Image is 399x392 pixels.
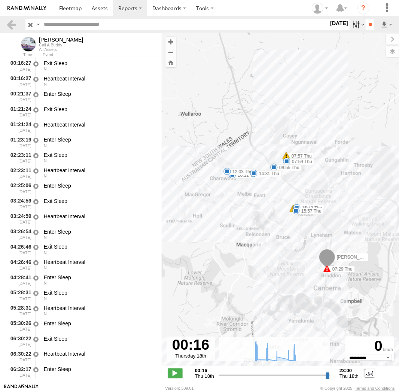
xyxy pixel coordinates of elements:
div: Peter - View Asset History [39,37,83,43]
label: 12:03 Thu [227,168,255,175]
div: Enter Sleep [44,366,155,373]
label: 07:57 Thu [286,153,314,159]
span: Thu 18th Sep 2025 [339,373,359,379]
div: Exit Sleep [44,198,155,204]
div: Call A Buddy [39,43,83,47]
div: 03:24:59 [DATE] [6,197,32,210]
div: Exit Sleep [44,335,155,342]
div: Exit Sleep [44,106,155,113]
label: Search Query [35,19,41,30]
i: ? [357,2,369,14]
span: Heading: 6 [44,158,47,163]
span: Heading: 4 [44,235,47,240]
span: Heading: 6 [44,174,47,178]
div: 06:30:22 [DATE] [6,334,32,348]
label: 14:31 Thu [254,170,281,177]
div: 05:30:26 [DATE] [6,319,32,333]
a: Visit our Website [4,385,39,392]
div: Enter Sleep [44,320,155,327]
label: Play/Stop [168,368,183,378]
div: 04:26:46 [DATE] [6,258,32,271]
label: 15:43 Thu [297,205,325,212]
label: [DATE] [329,19,350,27]
div: Heartbeat Interval [44,259,155,265]
div: Enter Sleep [44,228,155,235]
label: 07:59 Thu [287,158,314,165]
div: 06:30:22 [DATE] [6,350,32,364]
div: Version: 309.01 [165,386,194,391]
button: Zoom in [165,37,176,47]
div: 00:21:37 [DATE] [6,89,32,103]
label: Export results as... [380,19,393,30]
div: Enter Sleep [44,136,155,143]
div: Heartbeat Interval [44,213,155,220]
div: Exit Sleep [44,243,155,250]
div: Event [43,53,162,57]
div: 00:16:27 [DATE] [6,59,32,73]
div: 06:32:17 [DATE] [6,365,32,379]
span: Heading: 6 [44,296,47,301]
button: Zoom out [165,47,176,57]
span: Heading: 1 [44,82,47,86]
div: Enter Sleep [44,91,155,97]
label: 10:11 Thu [232,172,260,179]
div: 02:23:11 [DATE] [6,151,32,164]
div: 03:26:54 [DATE] [6,227,32,241]
span: Heading: 4 [44,250,47,255]
label: Search Filter Options [350,19,366,30]
div: 04:28:41 [DATE] [6,273,32,287]
span: Heading: 1 [44,67,47,71]
div: 01:21:24 [DATE] [6,120,32,134]
span: Heading: 6 [44,143,47,148]
div: Time [6,53,32,57]
span: Heading: 6 [44,312,47,316]
img: rand-logo.svg [7,6,46,11]
div: 02:23:11 [DATE] [6,166,32,180]
div: © Copyright 2025 - [320,386,395,391]
strong: 00:16 [195,368,214,373]
div: 04:26:46 [DATE] [6,243,32,256]
div: Enter Sleep [44,274,155,281]
div: 03:24:59 [DATE] [6,212,32,226]
div: Exit Sleep [44,60,155,67]
div: 05:28:31 [DATE] [6,304,32,317]
div: 0 [347,338,393,355]
div: 01:23:19 [DATE] [6,136,32,149]
strong: 23:00 [339,368,359,373]
div: Heartbeat Interval [44,350,155,357]
div: Exit Sleep [44,289,155,296]
div: Enter Sleep [44,182,155,189]
span: [PERSON_NAME] [337,255,374,260]
a: Terms and Conditions [355,386,395,391]
div: Heartbeat Interval [44,167,155,174]
label: 07:29 Thu [327,266,355,273]
div: 01:21:24 [DATE] [6,105,32,119]
label: 15:57 Thu [296,208,324,215]
div: All Assets [39,47,83,52]
button: Zoom Home [165,57,176,67]
div: Heartbeat Interval [44,121,155,128]
div: 02:25:06 [DATE] [6,181,32,195]
div: Heartbeat Interval [44,305,155,312]
a: Back to previous Page [6,19,17,30]
label: 09:55 Thu [274,164,302,171]
div: Heartbeat Interval [44,75,155,82]
span: Heading: 4 [44,265,47,270]
span: Thu 18th Sep 2025 [195,373,214,379]
span: Heading: 6 [44,281,47,285]
div: Helen Mason [309,3,331,14]
div: 00:16:27 [DATE] [6,74,32,88]
div: 05:28:31 [DATE] [6,288,32,302]
div: Exit Sleep [44,152,155,158]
